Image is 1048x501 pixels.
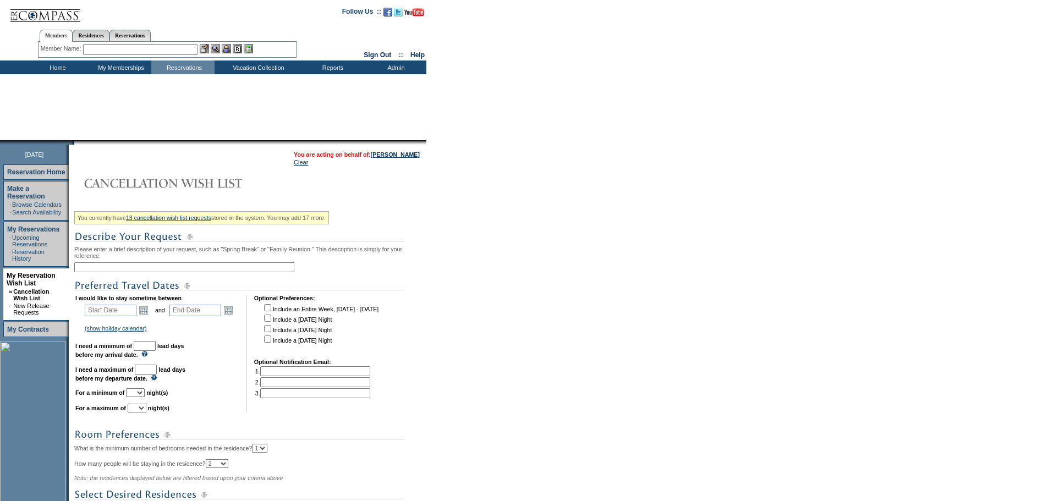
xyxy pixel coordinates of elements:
td: 3. [255,388,370,398]
span: [DATE] [25,151,44,158]
td: and [153,302,167,318]
a: 13 cancellation wish list requests [126,214,211,221]
div: Member Name: [41,44,83,53]
td: My Memberships [88,60,151,74]
img: Follow us on Twitter [394,8,403,16]
td: · [9,209,11,216]
img: b_edit.gif [200,44,209,53]
span: :: [399,51,403,59]
b: » [9,288,12,295]
a: Open the calendar popup. [138,304,150,316]
a: Reservations [109,30,151,41]
img: Reservations [233,44,242,53]
input: Date format: M/D/Y. Shortcut keys: [T] for Today. [UP] or [.] for Next Day. [DOWN] or [,] for Pre... [169,305,221,316]
img: Become our fan on Facebook [383,8,392,16]
a: Cancellation Wish List [13,288,49,301]
td: 2. [255,377,370,387]
b: lead days before my arrival date. [75,343,184,358]
td: Vacation Collection [215,60,300,74]
span: Note: the residences displayed below are filtered based upon your criteria above [74,475,283,481]
a: Browse Calendars [12,201,62,208]
img: b_calculator.gif [244,44,253,53]
b: I would like to stay sometime between [75,295,182,301]
img: blank.gif [74,140,75,145]
a: Upcoming Reservations [12,234,47,247]
div: You currently have stored in the system. You may add 17 more. [74,211,329,224]
a: Search Availability [12,209,61,216]
a: Follow us on Twitter [394,11,403,18]
a: Subscribe to our YouTube Channel [404,11,424,18]
img: Cancellation Wish List [74,172,294,194]
a: Reservation Home [7,168,65,176]
a: Reservation History [12,249,45,262]
img: questionMark_lightBlue.gif [151,375,157,381]
td: Admin [363,60,426,74]
b: lead days before my departure date. [75,366,185,382]
td: Reports [300,60,363,74]
td: Home [25,60,88,74]
b: night(s) [148,405,169,411]
b: For a minimum of [75,389,124,396]
td: · [9,234,11,247]
input: Date format: M/D/Y. Shortcut keys: [T] for Today. [UP] or [.] for Next Day. [DOWN] or [,] for Pre... [85,305,136,316]
a: Open the calendar popup. [222,304,234,316]
a: My Reservations [7,225,59,233]
img: View [211,44,220,53]
img: questionMark_lightBlue.gif [141,351,148,357]
span: You are acting on behalf of: [294,151,420,158]
img: Subscribe to our YouTube Channel [404,8,424,16]
td: · [9,302,12,316]
a: [PERSON_NAME] [371,151,420,158]
img: subTtlRoomPreferences.gif [74,428,404,442]
img: promoShadowLeftCorner.gif [70,140,74,145]
td: Include an Entire Week, [DATE] - [DATE] Include a [DATE] Night Include a [DATE] Night Include a [... [262,302,378,351]
b: night(s) [146,389,168,396]
a: Sign Out [364,51,391,59]
td: · [9,201,11,208]
td: Reservations [151,60,215,74]
a: Help [410,51,425,59]
a: Clear [294,159,308,166]
a: My Reservation Wish List [7,272,56,287]
a: New Release Requests [13,302,49,316]
a: Members [40,30,73,42]
b: For a maximum of [75,405,126,411]
a: Residences [73,30,109,41]
b: I need a maximum of [75,366,133,373]
b: Optional Notification Email: [254,359,331,365]
img: Impersonate [222,44,231,53]
a: My Contracts [7,326,49,333]
td: 1. [255,366,370,376]
a: Become our fan on Facebook [383,11,392,18]
b: I need a minimum of [75,343,132,349]
a: Make a Reservation [7,185,45,200]
b: Optional Preferences: [254,295,315,301]
td: Follow Us :: [342,7,381,20]
td: · [9,249,11,262]
a: (show holiday calendar) [85,325,147,332]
